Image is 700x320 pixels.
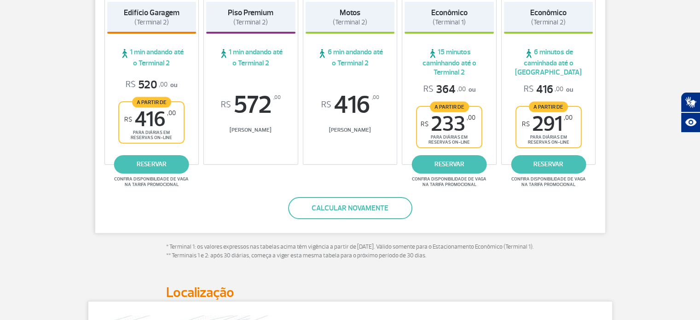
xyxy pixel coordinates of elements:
strong: Edifício Garagem [124,8,179,17]
sup: R$ [522,120,530,128]
span: 1 min andando até o Terminal 2 [107,47,197,68]
sup: R$ [124,116,132,123]
strong: Econômico [431,8,468,17]
sup: R$ [221,100,231,110]
span: para diárias em reservas on-line [127,130,176,140]
span: A partir de [529,101,568,112]
span: A partir de [132,97,171,107]
strong: Motos [340,8,360,17]
span: 1 min andando até o Terminal 2 [206,47,295,68]
button: Abrir recursos assistivos. [681,112,700,133]
p: * Terminal 1: os valores expressos nas tabelas acima têm vigência a partir de [DATE]. Válido some... [166,243,534,261]
span: para diárias em reservas on-line [524,134,573,145]
span: 364 [423,82,466,97]
span: Confira disponibilidade de vaga na tarifa promocional [510,176,587,187]
sup: R$ [421,120,428,128]
span: 291 [522,114,573,134]
a: reservar [114,155,189,174]
p: ou [524,82,573,97]
span: [PERSON_NAME] [206,127,295,134]
span: 233 [421,114,475,134]
button: Calcular novamente [288,197,412,219]
span: (Terminal 1) [433,18,466,27]
span: A partir de [430,101,469,112]
span: (Terminal 2) [233,18,268,27]
sup: ,00 [371,93,379,103]
span: 6 min andando até o Terminal 2 [306,47,395,68]
div: Plugin de acessibilidade da Hand Talk. [681,92,700,133]
button: Abrir tradutor de língua de sinais. [681,92,700,112]
a: reservar [511,155,586,174]
sup: ,00 [564,114,573,122]
strong: Piso Premium [228,8,273,17]
span: (Terminal 2) [134,18,169,27]
span: para diárias em reservas on-line [425,134,474,145]
strong: Econômico [530,8,567,17]
a: reservar [412,155,487,174]
span: (Terminal 2) [333,18,367,27]
span: 520 [126,78,168,92]
sup: ,00 [167,109,176,117]
sup: R$ [321,100,331,110]
span: Confira disponibilidade de vaga na tarifa promocional [113,176,190,187]
span: 416 [306,93,395,117]
span: 416 [124,109,176,130]
span: 572 [206,93,295,117]
span: 416 [524,82,563,97]
span: 6 minutos de caminhada até o [GEOGRAPHIC_DATA] [504,47,593,77]
span: [PERSON_NAME] [306,127,395,134]
span: Confira disponibilidade de vaga na tarifa promocional [411,176,488,187]
span: 15 minutos caminhando até o Terminal 2 [405,47,494,77]
span: (Terminal 2) [531,18,566,27]
h2: Localização [166,284,534,301]
p: ou [423,82,475,97]
sup: ,00 [467,114,475,122]
p: ou [126,78,177,92]
sup: ,00 [273,93,281,103]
